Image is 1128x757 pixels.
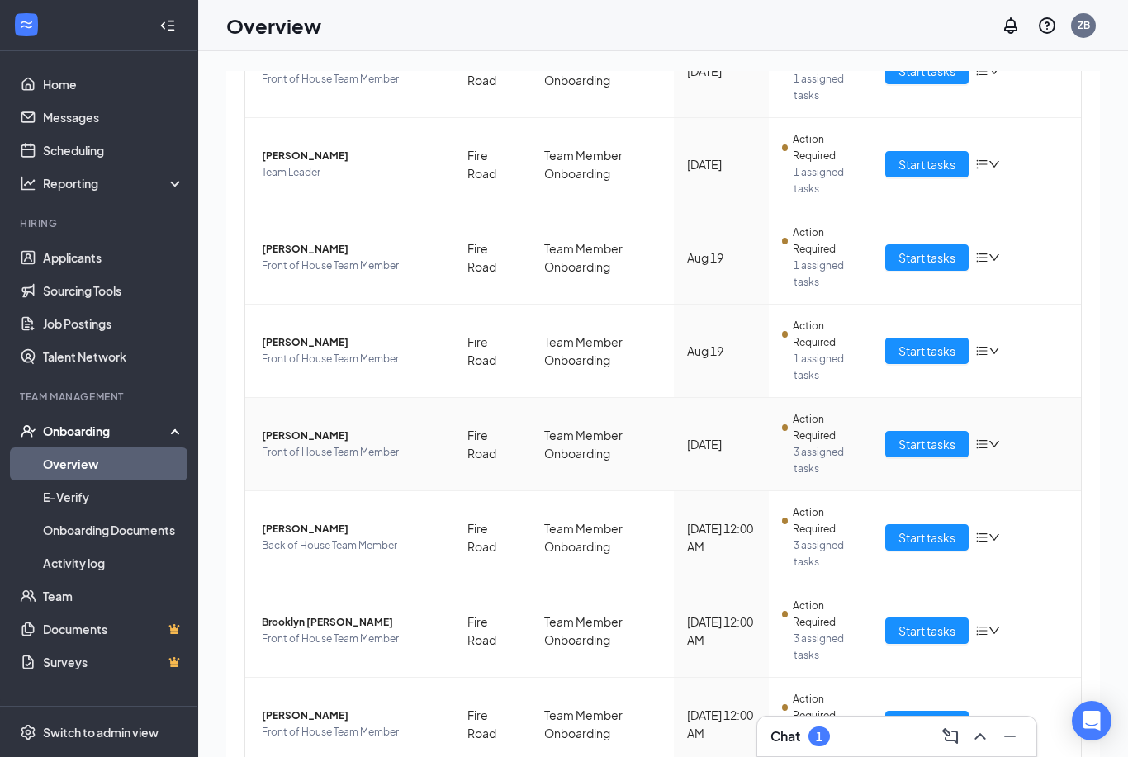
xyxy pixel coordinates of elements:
[262,724,441,740] span: Front of House Team Member
[898,528,955,546] span: Start tasks
[43,307,184,340] a: Job Postings
[988,65,1000,77] span: down
[43,134,184,167] a: Scheduling
[454,25,531,118] td: Fire Road
[1072,701,1111,740] div: Open Intercom Messenger
[43,613,184,646] a: DocumentsCrown
[262,707,441,724] span: [PERSON_NAME]
[687,342,756,360] div: Aug 19
[43,724,159,740] div: Switch to admin view
[687,706,756,742] div: [DATE] 12:00 AM
[1037,16,1057,35] svg: QuestionInfo
[43,423,170,439] div: Onboarding
[975,158,988,171] span: bars
[43,513,184,546] a: Onboarding Documents
[1001,16,1021,35] svg: Notifications
[988,625,1000,636] span: down
[885,431,969,457] button: Start tasks
[898,248,955,267] span: Start tasks
[43,580,184,613] a: Team
[885,524,969,551] button: Start tasks
[975,251,988,264] span: bars
[531,305,675,398] td: Team Member Onboarding
[43,101,184,134] a: Messages
[793,598,859,631] span: Action Required
[20,175,36,192] svg: Analysis
[975,438,988,451] span: bars
[898,435,955,453] span: Start tasks
[1078,18,1090,32] div: ZB
[794,444,859,477] span: 3 assigned tasks
[262,444,441,461] span: Front of House Team Member
[793,318,859,351] span: Action Required
[687,613,756,649] div: [DATE] 12:00 AM
[997,723,1023,750] button: Minimize
[885,58,969,84] button: Start tasks
[262,614,441,631] span: Brooklyn [PERSON_NAME]
[531,491,675,584] td: Team Member Onboarding
[988,532,1000,543] span: down
[975,344,988,357] span: bars
[43,480,184,513] a: E-Verify
[43,646,184,679] a: SurveysCrown
[531,211,675,305] td: Team Member Onboarding
[454,398,531,491] td: Fire Road
[898,342,955,360] span: Start tasks
[43,274,184,307] a: Sourcing Tools
[262,521,441,537] span: [PERSON_NAME]
[531,398,675,491] td: Team Member Onboarding
[794,631,859,664] span: 3 assigned tasks
[262,258,441,274] span: Front of House Team Member
[898,715,955,733] span: Start tasks
[262,241,441,258] span: [PERSON_NAME]
[794,537,859,570] span: 3 assigned tasks
[687,519,756,556] div: [DATE] 12:00 AM
[454,118,531,211] td: Fire Road
[454,211,531,305] td: Fire Road
[262,334,441,351] span: [PERSON_NAME]
[454,584,531,678] td: Fire Road
[898,155,955,173] span: Start tasks
[531,584,675,678] td: Team Member Onboarding
[20,216,181,230] div: Hiring
[975,64,988,78] span: bars
[898,622,955,640] span: Start tasks
[687,155,756,173] div: [DATE]
[262,537,441,554] span: Back of House Team Member
[262,428,441,444] span: [PERSON_NAME]
[226,12,321,40] h1: Overview
[687,435,756,453] div: [DATE]
[937,723,964,750] button: ComposeMessage
[43,546,184,580] a: Activity log
[531,118,675,211] td: Team Member Onboarding
[793,504,859,537] span: Action Required
[898,62,955,80] span: Start tasks
[794,258,859,291] span: 1 assigned tasks
[454,305,531,398] td: Fire Road
[43,68,184,101] a: Home
[43,175,185,192] div: Reporting
[1000,726,1020,746] svg: Minimize
[262,71,441,88] span: Front of House Team Member
[970,726,990,746] svg: ChevronUp
[262,351,441,367] span: Front of House Team Member
[43,241,184,274] a: Applicants
[816,730,822,744] div: 1
[975,624,988,637] span: bars
[794,351,859,384] span: 1 assigned tasks
[885,711,969,737] button: Start tasks
[262,164,441,181] span: Team Leader
[20,390,181,404] div: Team Management
[793,225,859,258] span: Action Required
[262,148,441,164] span: [PERSON_NAME]
[941,726,960,746] svg: ComposeMessage
[159,17,176,34] svg: Collapse
[988,345,1000,357] span: down
[43,340,184,373] a: Talent Network
[794,164,859,197] span: 1 assigned tasks
[885,617,969,644] button: Start tasks
[885,244,969,271] button: Start tasks
[20,423,36,439] svg: UserCheck
[885,338,969,364] button: Start tasks
[531,25,675,118] td: Team Member Onboarding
